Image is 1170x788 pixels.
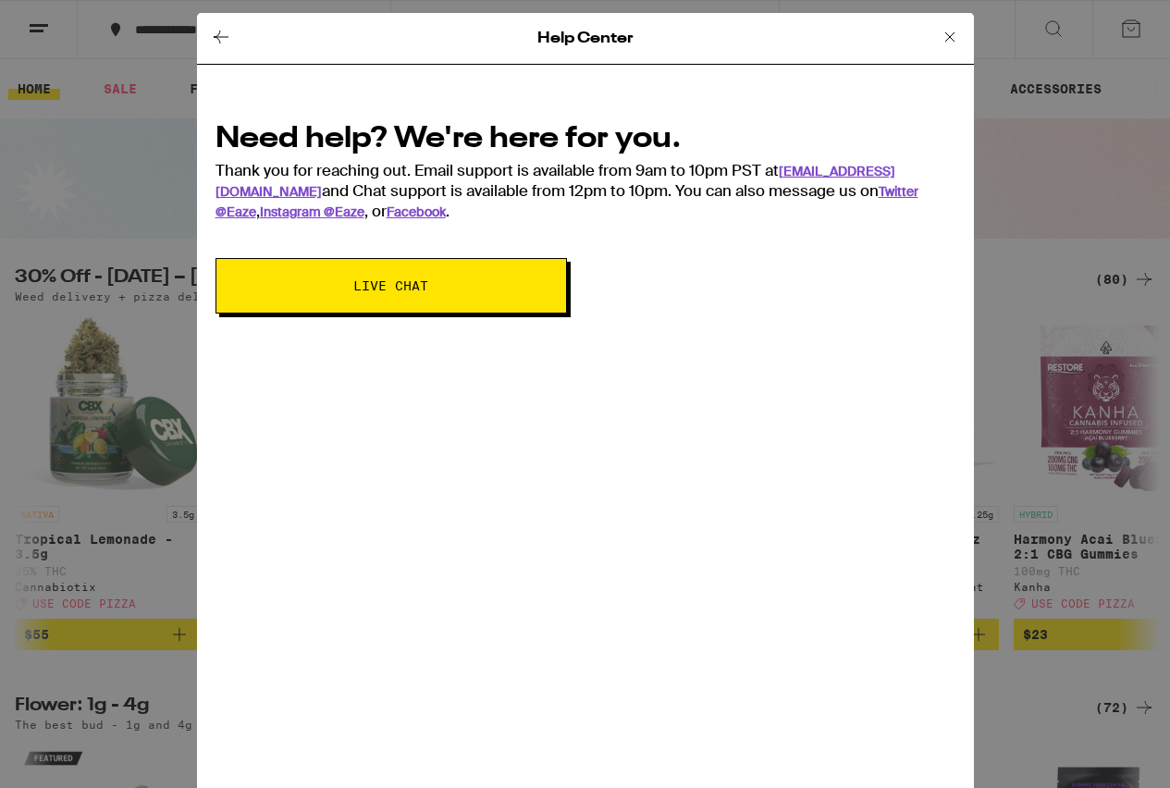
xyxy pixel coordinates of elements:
[216,118,955,160] h2: Need help? We're here for you.
[353,279,428,292] span: Live Chat
[197,13,974,65] div: Help Center
[260,203,364,220] a: Instagram @Eaze
[216,118,955,221] div: Thank you for reaching out. Email support is available from 9am to 10pm PST at and Chat support i...
[387,203,446,220] a: Facebook
[216,258,567,314] button: Live Chat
